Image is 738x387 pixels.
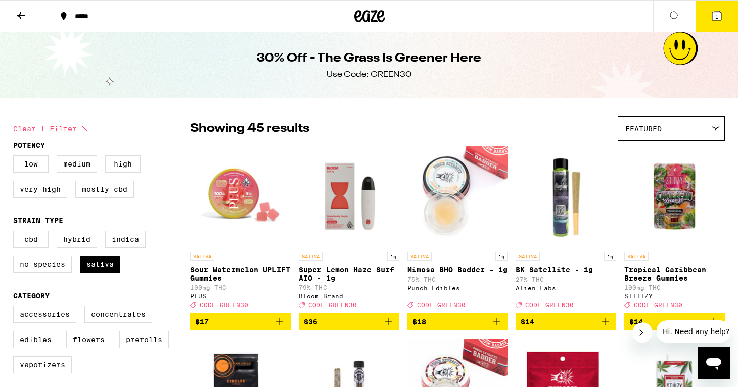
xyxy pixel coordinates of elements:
img: Bloom Brand - Super Lemon Haze Surf AIO - 1g [299,146,399,247]
label: No Species [13,256,72,273]
span: $14 [629,318,643,326]
div: Bloom Brand [299,293,399,299]
p: 1g [604,252,616,261]
a: Open page for Sour Watermelon UPLIFT Gummies from PLUS [190,146,291,313]
p: 100mg THC [624,284,725,291]
p: 100mg THC [190,284,291,291]
span: 1 [715,14,718,20]
button: Clear 1 filter [13,116,91,141]
img: Punch Edibles - Mimosa BHO Badder - 1g [407,146,508,247]
p: Mimosa BHO Badder - 1g [407,266,508,274]
label: Sativa [80,256,120,273]
label: Medium [57,155,97,173]
label: CBD [13,231,49,248]
button: Add to bag [190,313,291,330]
span: CODE GREEN30 [525,302,574,308]
div: Alien Labs [516,285,616,291]
p: Super Lemon Haze Surf AIO - 1g [299,266,399,282]
button: Add to bag [407,313,508,330]
iframe: Close message [632,322,653,343]
iframe: Button to launch messaging window [698,347,730,379]
span: $36 [304,318,317,326]
p: SATIVA [190,252,214,261]
span: CODE GREEN30 [417,302,466,308]
p: 1g [495,252,508,261]
label: Very High [13,181,67,198]
a: Open page for Mimosa BHO Badder - 1g from Punch Edibles [407,146,508,313]
button: Add to bag [299,313,399,330]
p: 1g [387,252,399,261]
p: BK Satellite - 1g [516,266,616,274]
label: Prerolls [119,331,169,348]
span: $17 [195,318,209,326]
label: Hybrid [57,231,97,248]
span: Featured [625,125,662,133]
legend: Potency [13,141,45,149]
div: PLUS [190,293,291,299]
label: Concentrates [84,306,152,323]
legend: Strain Type [13,216,63,225]
button: Add to bag [624,313,725,330]
label: Edibles [13,331,58,348]
div: Punch Edibles [407,285,508,291]
div: Use Code: GREEN30 [327,69,411,80]
label: Indica [105,231,146,248]
h1: 30% Off - The Grass Is Greener Here [257,50,481,67]
a: Open page for Tropical Caribbean Breeze Gummies from STIIIZY [624,146,725,313]
span: CODE GREEN30 [308,302,357,308]
div: STIIIZY [624,293,725,299]
p: 75% THC [407,276,508,283]
img: STIIIZY - Tropical Caribbean Breeze Gummies [624,146,725,247]
p: 27% THC [516,276,616,283]
p: Tropical Caribbean Breeze Gummies [624,266,725,282]
label: Accessories [13,306,76,323]
img: Alien Labs - BK Satellite - 1g [516,146,616,247]
a: Open page for Super Lemon Haze Surf AIO - 1g from Bloom Brand [299,146,399,313]
span: CODE GREEN30 [634,302,682,308]
iframe: Message from company [657,320,730,343]
p: 79% THC [299,284,399,291]
p: SATIVA [299,252,323,261]
legend: Category [13,292,50,300]
a: Open page for BK Satellite - 1g from Alien Labs [516,146,616,313]
label: Mostly CBD [75,181,134,198]
button: 1 [696,1,738,32]
p: Showing 45 results [190,120,309,137]
button: Add to bag [516,313,616,330]
img: PLUS - Sour Watermelon UPLIFT Gummies [190,146,291,247]
span: $18 [412,318,426,326]
p: SATIVA [624,252,649,261]
label: High [105,155,141,173]
label: Flowers [66,331,111,348]
p: SATIVA [516,252,540,261]
span: CODE GREEN30 [200,302,248,308]
span: $14 [521,318,534,326]
label: Vaporizers [13,356,72,373]
p: SATIVA [407,252,432,261]
label: Low [13,155,49,173]
p: Sour Watermelon UPLIFT Gummies [190,266,291,282]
